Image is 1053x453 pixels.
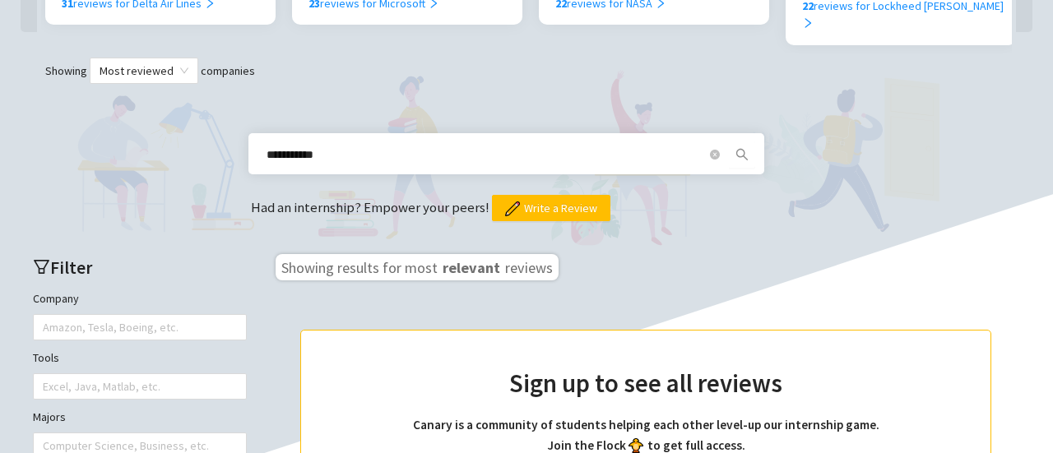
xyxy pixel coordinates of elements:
[629,438,643,453] img: bird_front.png
[334,363,958,403] h2: Sign up to see all reviews
[100,58,188,83] span: Most reviewed
[276,254,559,280] h3: Showing results for most reviews
[730,148,754,161] span: search
[710,150,720,159] span: close-circle
[251,198,492,216] span: Had an internship? Empower your peers!
[729,141,755,168] button: search
[43,377,46,396] input: Tools
[33,289,79,307] label: Company
[524,199,597,217] span: Write a Review
[33,349,59,367] label: Tools
[33,408,66,426] label: Majors
[16,58,1037,84] div: Showing companies
[33,254,247,281] h2: Filter
[33,258,50,275] span: filter
[492,195,610,221] button: Write a Review
[802,17,814,29] span: right
[505,201,520,216] img: pencil.png
[441,256,502,275] span: relevant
